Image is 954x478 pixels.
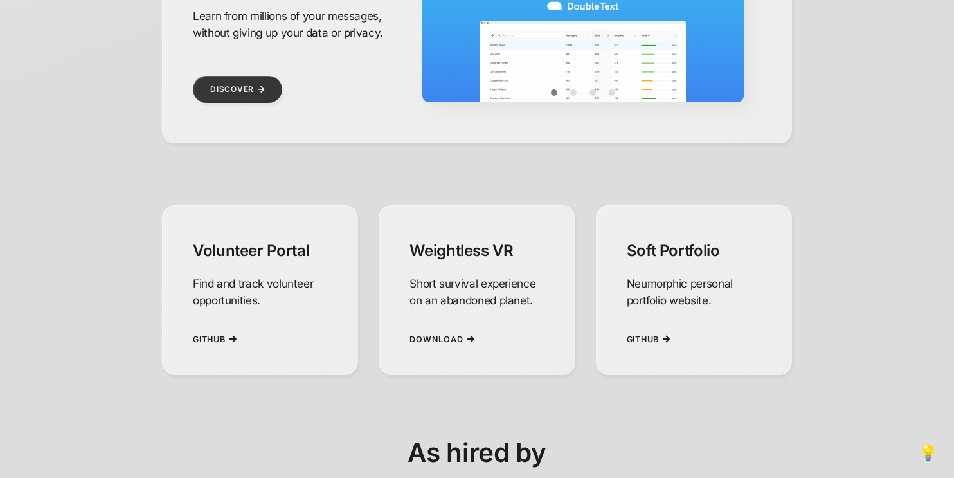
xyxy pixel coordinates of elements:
[410,241,544,260] h1: Weightless VR
[162,437,792,468] h1: As hired by
[627,275,761,308] p: Neumorphic personal portfolio website.
[193,8,399,41] p: Learn from millions of your messages, without giving up your data or privacy.
[583,83,602,102] button: Item 2
[193,324,240,355] a: Github
[410,275,544,308] p: Short survival experience on an abandoned planet.
[193,275,327,308] p: Find and track volunteer opportunities.
[193,335,226,344] span: Github
[193,76,282,103] a: Discover
[564,83,583,102] button: Item 1
[627,241,761,260] h1: Soft Portfolio
[915,441,941,465] button: 💡
[544,83,564,102] button: Item 0
[627,335,660,344] span: Github
[410,335,463,344] span: Download
[627,324,674,355] a: Github
[410,324,478,355] a: Download
[193,241,327,260] h1: Volunteer Portal
[602,83,622,102] button: Item 3
[919,444,938,461] span: 💡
